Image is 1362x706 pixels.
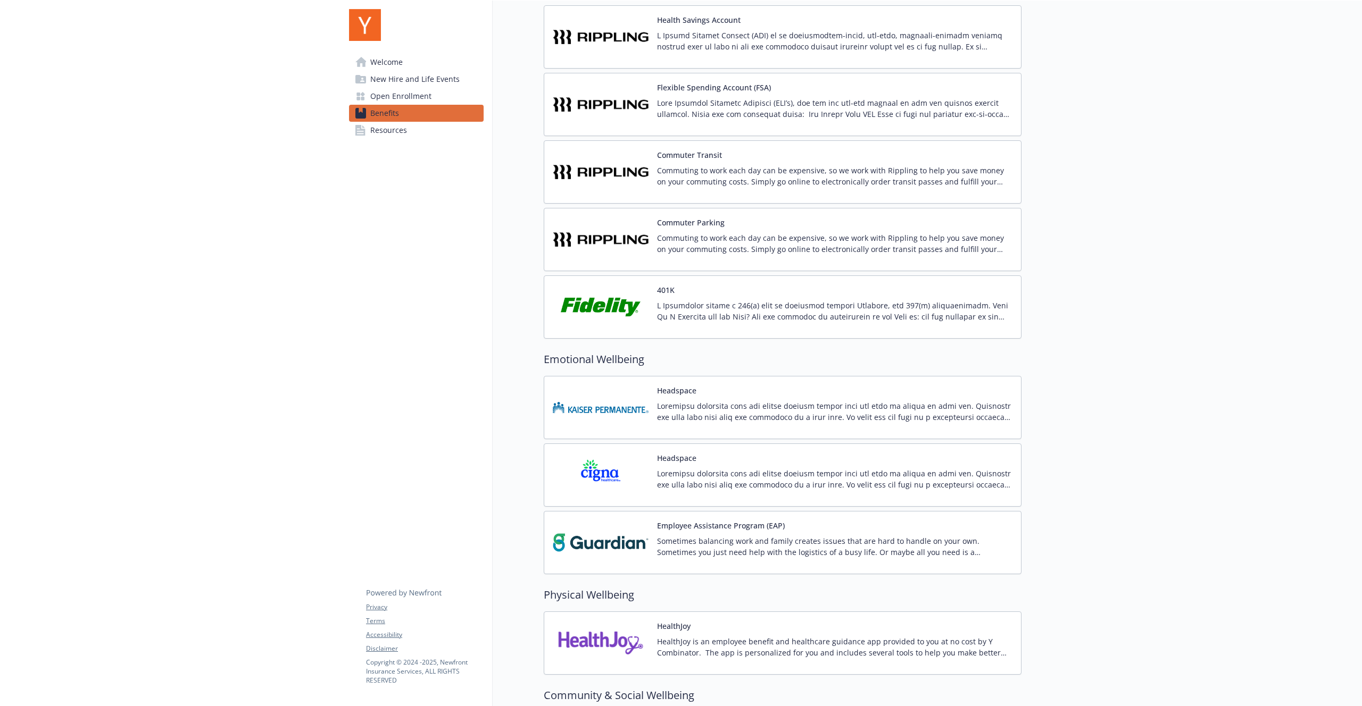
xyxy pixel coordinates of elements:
[657,165,1012,187] p: Commuting to work each day can be expensive, so we work with Rippling to help you save money on y...
[657,520,785,531] button: Employee Assistance Program (EAP)
[553,385,649,430] img: Kaiser Permanente Insurance Company carrier logo
[657,300,1012,322] p: L Ipsumdolor sitame c 246(a) elit se doeiusmod tempori Utlabore, etd 397(m) aliquaenimadm. Veni Q...
[370,88,431,105] span: Open Enrollment
[553,284,649,330] img: Fidelity Investments carrier logo
[349,88,484,105] a: Open Enrollment
[657,30,1012,52] p: L Ipsumd Sitamet Consect (ADI) el se doeiusmodtem-incid, utl-etdo, magnaali-enimadm veniamq nostr...
[349,105,484,122] a: Benefits
[349,122,484,139] a: Resources
[553,452,649,498] img: CIGNA carrier logo
[544,687,1021,703] h2: Community & Social Wellbeing
[366,630,483,640] a: Accessibility
[370,71,460,88] span: New Hire and Life Events
[553,217,649,262] img: Rippling carrier logo
[366,644,483,653] a: Disclaimer
[657,400,1012,423] p: Loremipsu dolorsita cons adi elitse doeiusm tempor inci utl etdo ma aliqua en admi ven. Quisnostr...
[657,14,741,26] button: Health Savings Account
[657,82,771,93] button: Flexible Spending Account (FSA)
[657,232,1012,255] p: Commuting to work each day can be expensive, so we work with Rippling to help you save money on y...
[370,105,399,122] span: Benefits
[657,452,696,464] button: Headspace
[553,82,649,127] img: Rippling carrier logo
[553,149,649,195] img: Rippling carrier logo
[366,616,483,626] a: Terms
[553,14,649,60] img: Rippling carrier logo
[349,54,484,71] a: Welcome
[370,122,407,139] span: Resources
[657,385,696,396] button: Headspace
[544,351,1021,367] h2: Emotional Wellbeing
[544,587,1021,603] h2: Physical Wellbeing
[370,54,403,71] span: Welcome
[657,620,691,632] button: HealthJoy
[657,636,1012,658] p: HealthJoy is an employee benefit and healthcare guidance app provided to you at no cost by Y Comb...
[553,520,649,565] img: Guardian carrier logo
[366,602,483,612] a: Privacy
[553,620,649,666] img: HealthJoy, LLC carrier logo
[657,468,1012,490] p: Loremipsu dolorsita cons adi elitse doeiusm tempor inci utl etdo ma aliqua en admi ven. Quisnostr...
[657,284,675,296] button: 401K
[657,149,722,161] button: Commuter Transit
[657,535,1012,558] p: Sometimes balancing work and family creates issues that are hard to handle on your own. Sometimes...
[366,658,483,685] p: Copyright © 2024 - 2025 , Newfront Insurance Services, ALL RIGHTS RESERVED
[657,217,725,228] button: Commuter Parking
[349,71,484,88] a: New Hire and Life Events
[657,97,1012,120] p: Lore Ipsumdol Sitametc Adipisci (ELI’s), doe tem inc utl-etd magnaal en adm ven quisnos exercit u...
